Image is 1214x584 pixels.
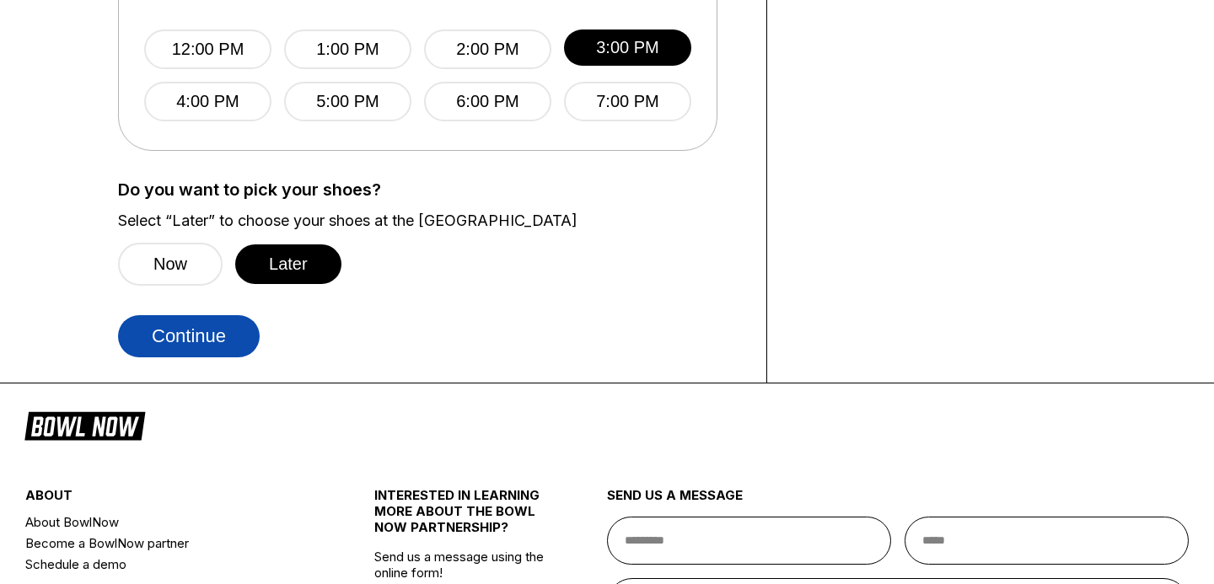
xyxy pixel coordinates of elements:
[564,29,691,66] button: 3:00 PM
[144,82,271,121] button: 4:00 PM
[25,533,316,554] a: Become a BowlNow partner
[235,244,341,284] button: Later
[374,487,549,549] div: INTERESTED IN LEARNING MORE ABOUT THE BOWL NOW PARTNERSHIP?
[144,29,271,69] button: 12:00 PM
[118,180,741,199] label: Do you want to pick your shoes?
[424,82,551,121] button: 6:00 PM
[25,512,316,533] a: About BowlNow
[284,29,411,69] button: 1:00 PM
[118,243,223,286] button: Now
[564,82,691,121] button: 7:00 PM
[25,487,316,512] div: about
[607,487,1189,517] div: send us a message
[118,212,741,230] label: Select “Later” to choose your shoes at the [GEOGRAPHIC_DATA]
[25,554,316,575] a: Schedule a demo
[118,315,260,357] button: Continue
[424,29,551,69] button: 2:00 PM
[284,82,411,121] button: 5:00 PM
